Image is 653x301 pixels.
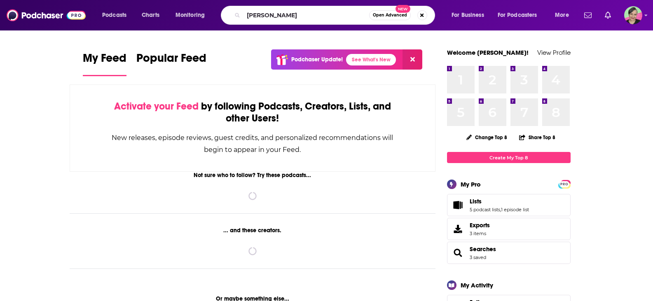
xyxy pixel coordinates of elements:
[447,49,529,56] a: Welcome [PERSON_NAME]!
[229,6,443,25] div: Search podcasts, credits, & more...
[447,218,571,240] a: Exports
[96,9,137,22] button: open menu
[447,242,571,264] span: Searches
[500,207,501,212] span: ,
[581,8,595,22] a: Show notifications dropdown
[83,51,126,76] a: My Feed
[555,9,569,21] span: More
[470,222,490,229] span: Exports
[452,9,484,21] span: For Business
[461,180,481,188] div: My Pro
[102,9,126,21] span: Podcasts
[602,8,614,22] a: Show notifications dropdown
[559,181,569,187] a: PRO
[447,194,571,216] span: Lists
[501,207,529,212] a: 1 episode list
[396,5,410,13] span: New
[461,281,493,289] div: My Activity
[624,6,642,24] img: User Profile
[450,199,466,211] a: Lists
[7,7,86,23] img: Podchaser - Follow, Share and Rate Podcasts
[470,245,496,253] a: Searches
[291,56,343,63] p: Podchaser Update!
[170,9,215,22] button: open menu
[373,13,407,17] span: Open Advanced
[470,254,486,260] a: 3 saved
[114,100,199,112] span: Activate your Feed
[470,198,529,205] a: Lists
[470,207,500,212] a: 5 podcast lists
[537,49,571,56] a: View Profile
[461,132,513,142] button: Change Top 8
[624,6,642,24] span: Logged in as LizDVictoryBelt
[142,9,159,21] span: Charts
[470,198,482,205] span: Lists
[136,9,164,22] a: Charts
[624,6,642,24] button: Show profile menu
[243,9,369,22] input: Search podcasts, credits, & more...
[111,100,394,124] div: by following Podcasts, Creators, Lists, and other Users!
[519,129,556,145] button: Share Top 8
[498,9,537,21] span: For Podcasters
[136,51,206,76] a: Popular Feed
[176,9,205,21] span: Monitoring
[450,223,466,235] span: Exports
[111,132,394,156] div: New releases, episode reviews, guest credits, and personalized recommendations will begin to appe...
[492,9,549,22] button: open menu
[450,247,466,259] a: Searches
[470,231,490,236] span: 3 items
[447,152,571,163] a: Create My Top 8
[70,227,436,234] div: ... and these creators.
[369,10,411,20] button: Open AdvancedNew
[70,172,436,179] div: Not sure who to follow? Try these podcasts...
[549,9,579,22] button: open menu
[83,51,126,70] span: My Feed
[446,9,494,22] button: open menu
[136,51,206,70] span: Popular Feed
[346,54,396,65] a: See What's New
